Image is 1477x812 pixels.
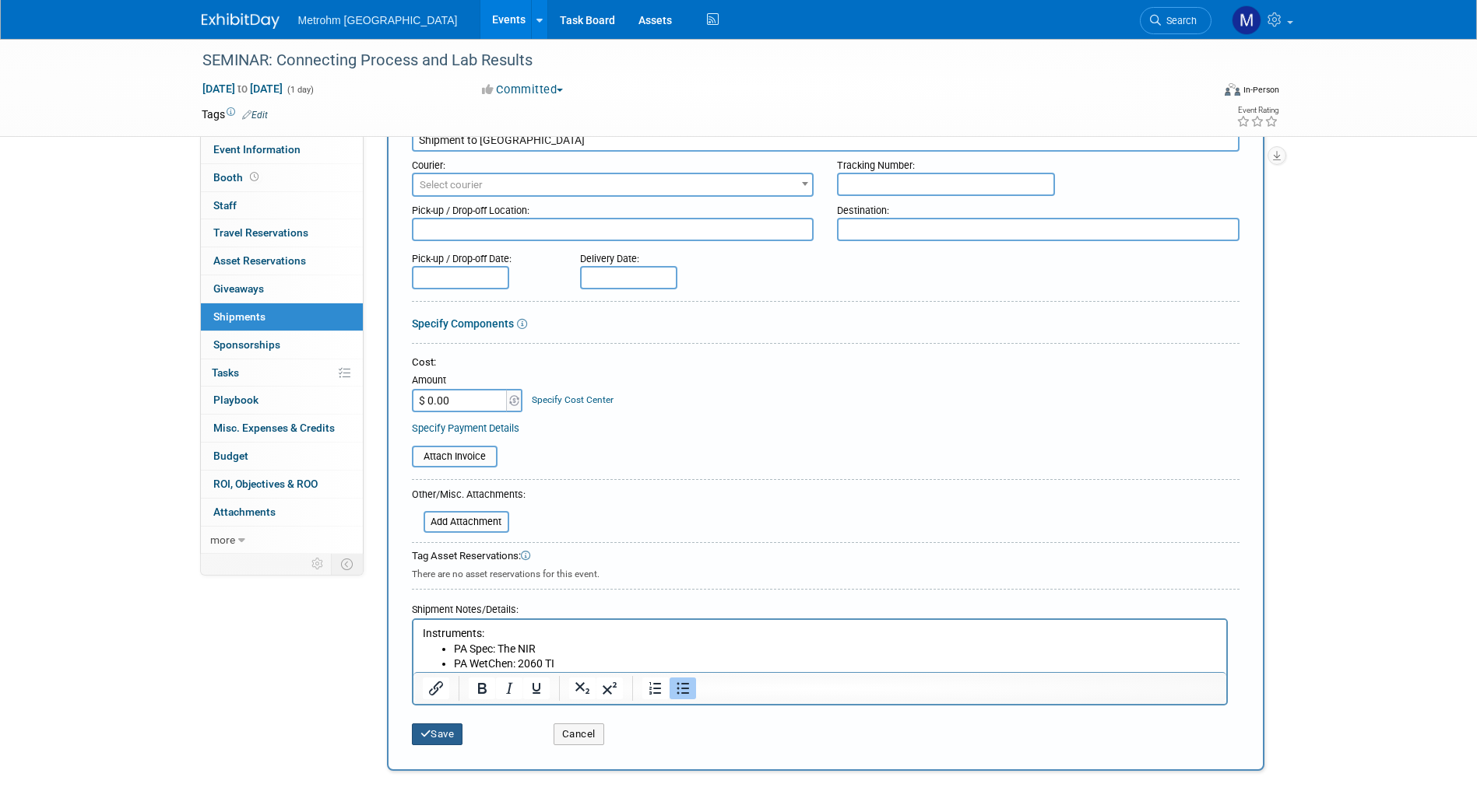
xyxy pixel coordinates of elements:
[670,677,696,699] button: Bullet list
[1232,5,1261,35] img: Michelle Simoes
[477,82,569,98] button: Committed
[213,310,266,323] span: Shipments
[202,82,283,96] span: [DATE] [DATE]
[412,197,814,218] div: Pick-up / Drop-off Location:
[412,355,1240,370] div: Cost:
[412,317,514,330] a: Specify Components
[213,199,237,212] span: Staff
[412,723,463,745] button: Save
[201,247,363,275] a: Asset Reservations
[201,499,363,526] a: Attachments
[213,226,308,239] span: Travel Reservations
[580,245,769,266] div: Delivery Date:
[1236,107,1278,114] div: Event Rating
[201,136,363,163] a: Event Information
[523,677,550,699] button: Underline
[1140,7,1211,34] a: Search
[596,677,623,699] button: Superscript
[642,677,669,699] button: Numbered list
[201,415,363,442] a: Misc. Expenses & Credits
[213,171,262,184] span: Booth
[247,171,262,183] span: Booth not reserved yet
[202,13,280,29] img: ExhibitDay
[532,394,614,405] a: Specify Cost Center
[554,723,604,745] button: Cancel
[201,303,363,331] a: Shipments
[213,450,248,462] span: Budget
[201,275,363,303] a: Giveaways
[201,471,363,498] a: ROI, Objectives & ROO
[413,620,1226,672] iframe: Rich Text Area
[213,254,306,267] span: Asset Reservations
[412,596,1228,618] div: Shipment Notes/Details:
[1161,15,1197,26] span: Search
[213,282,264,295] span: Giveaways
[201,527,363,554] a: more
[197,47,1188,75] div: SEMINAR: Connecting Process and Lab Results
[213,143,301,156] span: Event Information
[213,422,335,434] span: Misc. Expenses & Credits
[412,152,814,173] div: Courier:
[201,164,363,191] a: Booth
[213,394,258,406] span: Playbook
[201,219,363,247] a: Travel Reservations
[469,677,495,699] button: Bold
[201,443,363,470] a: Budget
[235,82,250,95] span: to
[837,152,1240,173] div: Tracking Number:
[1120,81,1280,104] div: Event Format
[412,549,1240,564] div: Tag Asset Reservations:
[212,366,239,379] span: Tasks
[201,359,363,387] a: Tasks
[412,245,557,266] div: Pick-up / Drop-off Date:
[412,373,525,389] div: Amount
[412,488,526,506] div: Other/Misc. Attachments:
[202,107,268,122] td: Tags
[286,85,314,95] span: (1 day)
[423,677,449,699] button: Insert/edit link
[201,387,363,414] a: Playbook
[213,478,318,490] span: ROI, Objectives & ROO
[331,554,363,574] td: Toggle Event Tabs
[569,677,596,699] button: Subscript
[201,192,363,219] a: Staff
[1225,83,1240,96] img: Format-Inperson.png
[837,197,1240,218] div: Destination:
[304,554,332,574] td: Personalize Event Tab Strip
[1243,84,1279,96] div: In-Person
[298,14,458,26] span: Metrohm [GEOGRAPHIC_DATA]
[210,534,235,546] span: more
[242,110,268,121] a: Edit
[496,677,522,699] button: Italic
[213,338,280,351] span: Sponsorships
[213,506,276,518] span: Attachments
[412,564,1240,581] div: There are no asset reservations for this event.
[420,179,483,191] span: Select courier
[412,422,519,434] a: Specify Payment Details
[201,331,363,359] a: Sponsorships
